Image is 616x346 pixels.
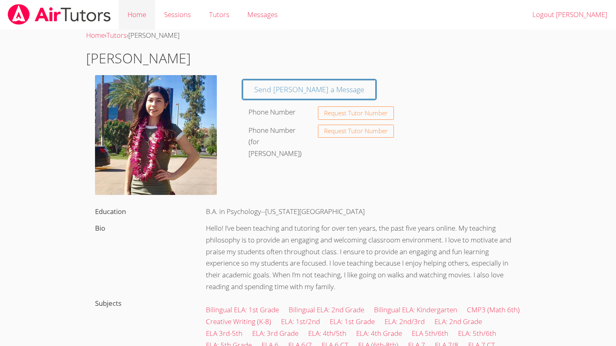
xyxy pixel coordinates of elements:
[385,317,425,326] a: ELA: 2nd/3rd
[412,329,448,338] a: ELA 5th/6th
[356,329,402,338] a: ELA: 4th Grade
[458,329,496,338] a: ELA: 5th/6th
[86,30,530,41] div: › ›
[467,305,520,314] a: CMP3 (Math 6th)
[206,305,279,314] a: Bilingual ELA: 1st Grade
[249,125,302,158] label: Phone Number (for [PERSON_NAME])
[206,317,271,326] a: Creative Writing (K-8)
[86,30,105,40] a: Home
[434,317,482,326] a: ELA: 2nd Grade
[197,220,530,295] div: Hello! I’ve been teaching and tutoring for over ten years, the past five years online. My teachin...
[247,10,278,19] span: Messages
[95,75,217,195] img: avatar.png
[281,317,320,326] a: ELA: 1st/2nd
[243,80,376,99] a: Send [PERSON_NAME] a Message
[106,30,127,40] a: Tutors
[374,305,457,314] a: Bilingual ELA: Kindergarten
[318,106,394,120] button: Request Tutor Number
[197,203,530,220] div: B.A. in Psychology--[US_STATE][GEOGRAPHIC_DATA]
[95,298,121,308] label: Subjects
[95,207,126,216] label: Education
[318,125,394,138] button: Request Tutor Number
[128,30,179,40] span: [PERSON_NAME]
[324,128,388,134] span: Request Tutor Number
[252,329,298,338] a: ELA: 3rd Grade
[289,305,364,314] a: Bilingual ELA: 2nd Grade
[206,329,242,338] a: ELA 3rd-5th
[86,48,530,69] h1: [PERSON_NAME]
[324,110,388,116] span: Request Tutor Number
[7,4,112,25] img: airtutors_banner-c4298cdbf04f3fff15de1276eac7730deb9818008684d7c2e4769d2f7ddbe033.png
[95,223,105,233] label: Bio
[249,107,296,117] label: Phone Number
[330,317,375,326] a: ELA: 1st Grade
[308,329,346,338] a: ELA: 4th/5th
